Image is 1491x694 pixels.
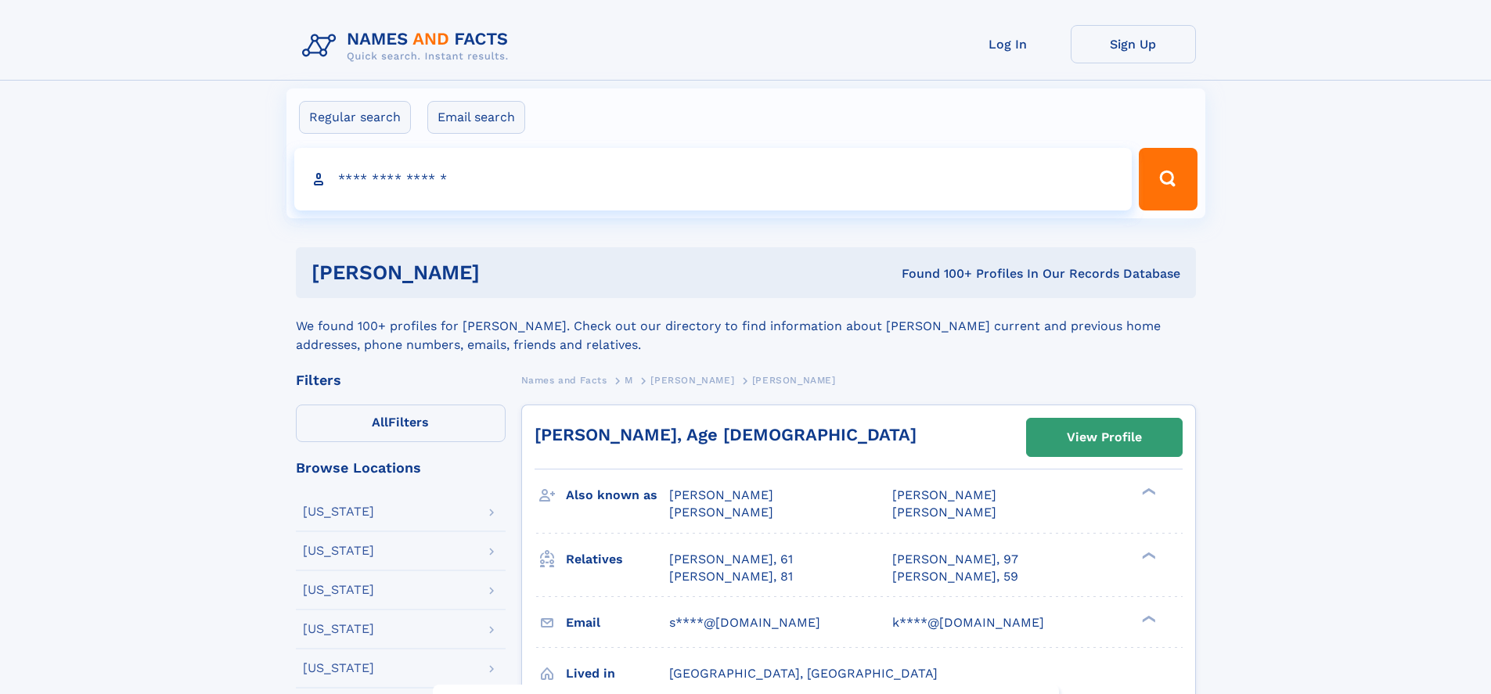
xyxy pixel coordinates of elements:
[303,505,374,518] div: [US_STATE]
[1139,148,1197,210] button: Search Button
[625,375,633,386] span: M
[1071,25,1196,63] a: Sign Up
[566,482,669,509] h3: Also known as
[296,461,506,475] div: Browse Locations
[296,298,1196,354] div: We found 100+ profiles for [PERSON_NAME]. Check out our directory to find information about [PERS...
[669,551,793,568] a: [PERSON_NAME], 61
[669,666,938,681] span: [GEOGRAPHIC_DATA], [GEOGRAPHIC_DATA]
[296,373,506,387] div: Filters
[690,265,1180,282] div: Found 100+ Profiles In Our Records Database
[892,487,996,502] span: [PERSON_NAME]
[1067,419,1142,455] div: View Profile
[303,623,374,635] div: [US_STATE]
[625,370,633,390] a: M
[566,546,669,573] h3: Relatives
[303,584,374,596] div: [US_STATE]
[1138,550,1157,560] div: ❯
[427,101,525,134] label: Email search
[303,662,374,674] div: [US_STATE]
[752,375,836,386] span: [PERSON_NAME]
[299,101,411,134] label: Regular search
[566,609,669,636] h3: Email
[294,148,1133,210] input: search input
[566,660,669,687] h3: Lived in
[650,370,734,390] a: [PERSON_NAME]
[650,375,734,386] span: [PERSON_NAME]
[372,415,388,430] span: All
[521,370,607,390] a: Names and Facts
[669,568,793,585] a: [PERSON_NAME], 81
[296,405,506,442] label: Filters
[892,568,1018,585] a: [PERSON_NAME], 59
[945,25,1071,63] a: Log In
[296,25,521,67] img: Logo Names and Facts
[1138,487,1157,497] div: ❯
[312,263,691,282] h1: [PERSON_NAME]
[535,425,917,444] a: [PERSON_NAME], Age [DEMOGRAPHIC_DATA]
[303,545,374,557] div: [US_STATE]
[892,551,1018,568] a: [PERSON_NAME], 97
[669,487,773,502] span: [PERSON_NAME]
[669,505,773,520] span: [PERSON_NAME]
[1027,419,1182,456] a: View Profile
[892,505,996,520] span: [PERSON_NAME]
[1138,613,1157,624] div: ❯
